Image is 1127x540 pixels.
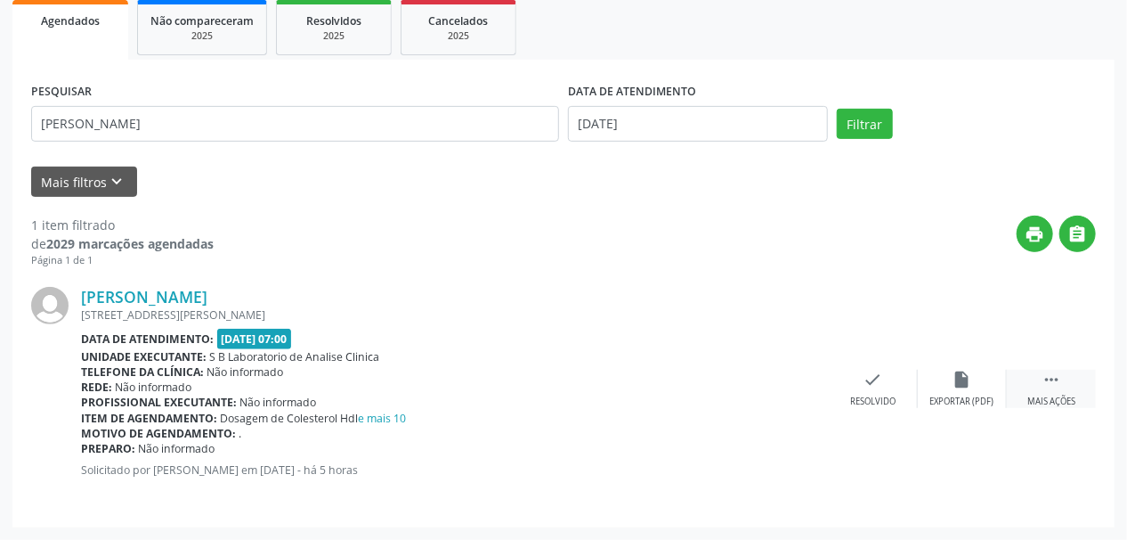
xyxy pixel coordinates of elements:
[289,29,378,43] div: 2025
[81,441,135,456] b: Preparo:
[46,235,214,252] strong: 2029 marcações agendadas
[139,441,215,456] span: Não informado
[306,13,361,29] span: Resolvidos
[240,395,317,410] span: Não informado
[31,287,69,324] img: img
[239,426,242,441] span: .
[81,395,237,410] b: Profissional executante:
[429,13,489,29] span: Cancelados
[31,78,92,106] label: PESQUISAR
[568,78,696,106] label: DATA DE ATENDIMENTO
[1068,225,1088,244] i: 
[217,329,292,349] span: [DATE] 07:00
[359,411,407,426] a: e mais 10
[837,109,893,139] button: Filtrar
[31,253,214,268] div: Página 1 de 1
[81,380,112,395] b: Rede:
[930,396,994,408] div: Exportar (PDF)
[116,380,192,395] span: Não informado
[1026,225,1045,244] i: print
[953,370,972,389] i: insert_drive_file
[150,13,254,29] span: Não compareceram
[81,364,204,380] b: Telefone da clínica:
[41,13,100,29] span: Agendados
[1017,216,1053,252] button: print
[1059,216,1096,252] button: 
[150,29,254,43] div: 2025
[1027,396,1075,408] div: Mais ações
[108,172,127,192] i: keyboard_arrow_down
[414,29,503,43] div: 2025
[31,234,214,253] div: de
[81,462,829,478] p: Solicitado por [PERSON_NAME] em [DATE] - há 5 horas
[81,307,829,323] div: [STREET_ADDRESS][PERSON_NAME]
[31,167,137,198] button: Mais filtroskeyboard_arrow_down
[850,396,896,408] div: Resolvido
[207,364,284,380] span: Não informado
[31,216,214,234] div: 1 item filtrado
[81,411,217,426] b: Item de agendamento:
[1042,370,1061,389] i: 
[81,349,207,364] b: Unidade executante:
[81,331,214,347] b: Data de atendimento:
[863,370,883,389] i: check
[210,349,380,364] span: S B Laboratorio de Analise Clinica
[221,411,407,426] span: Dosagem de Colesterol Hdl
[81,287,207,307] a: [PERSON_NAME]
[31,106,559,142] input: Nome, CNS
[568,106,828,142] input: Selecione um intervalo
[81,426,236,441] b: Motivo de agendamento:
